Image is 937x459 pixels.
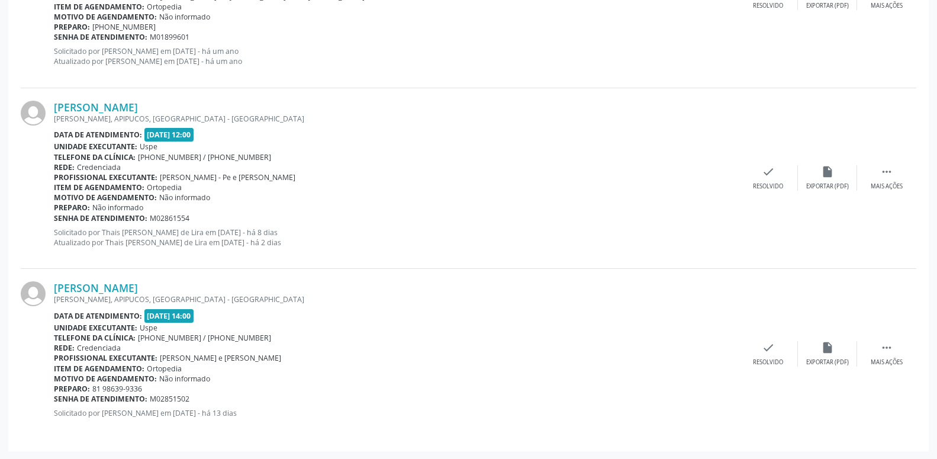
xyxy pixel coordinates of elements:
span: [DATE] 12:00 [144,128,194,142]
b: Motivo de agendamento: [54,374,157,384]
span: [PERSON_NAME] e [PERSON_NAME] [160,353,281,363]
span: [DATE] 14:00 [144,309,194,323]
b: Data de atendimento: [54,311,142,321]
b: Senha de atendimento: [54,213,147,223]
span: Credenciada [77,162,121,172]
p: Solicitado por [PERSON_NAME] em [DATE] - há 13 dias [54,408,739,418]
div: [PERSON_NAME], APIPUCOS, [GEOGRAPHIC_DATA] - [GEOGRAPHIC_DATA] [54,114,739,124]
span: Ortopedia [147,364,182,374]
b: Rede: [54,343,75,353]
b: Senha de atendimento: [54,32,147,42]
i:  [880,341,893,354]
p: Solicitado por Thais [PERSON_NAME] de Lira em [DATE] - há 8 dias Atualizado por Thais [PERSON_NAM... [54,227,739,248]
i: check [762,341,775,354]
span: Uspe [140,323,157,333]
p: Solicitado por [PERSON_NAME] em [DATE] - há um ano Atualizado por [PERSON_NAME] em [DATE] - há um... [54,46,739,66]
i: insert_drive_file [821,165,834,178]
span: [PERSON_NAME] - Pe e [PERSON_NAME] [160,172,295,182]
div: [PERSON_NAME], APIPUCOS, [GEOGRAPHIC_DATA] - [GEOGRAPHIC_DATA] [54,294,739,304]
div: Mais ações [871,358,903,367]
i:  [880,165,893,178]
span: M02851502 [150,394,189,404]
b: Profissional executante: [54,353,157,363]
div: Resolvido [753,358,783,367]
div: Exportar (PDF) [806,182,849,191]
b: Item de agendamento: [54,2,144,12]
span: Não informado [159,374,210,384]
b: Unidade executante: [54,323,137,333]
span: Ortopedia [147,182,182,192]
a: [PERSON_NAME] [54,101,138,114]
span: [PHONE_NUMBER] [92,22,156,32]
div: Mais ações [871,2,903,10]
div: Exportar (PDF) [806,358,849,367]
span: Credenciada [77,343,121,353]
span: Uspe [140,142,157,152]
span: 81 98639-9336 [92,384,142,394]
b: Motivo de agendamento: [54,12,157,22]
span: Não informado [159,192,210,203]
div: Exportar (PDF) [806,2,849,10]
b: Item de agendamento: [54,364,144,374]
div: Resolvido [753,182,783,191]
b: Telefone da clínica: [54,333,136,343]
i: insert_drive_file [821,341,834,354]
b: Preparo: [54,203,90,213]
span: Não informado [159,12,210,22]
img: img [21,101,46,126]
a: [PERSON_NAME] [54,281,138,294]
b: Rede: [54,162,75,172]
img: img [21,281,46,306]
div: Resolvido [753,2,783,10]
b: Profissional executante: [54,172,157,182]
b: Preparo: [54,384,90,394]
b: Motivo de agendamento: [54,192,157,203]
span: Não informado [92,203,143,213]
b: Senha de atendimento: [54,394,147,404]
span: [PHONE_NUMBER] / [PHONE_NUMBER] [138,152,271,162]
span: [PHONE_NUMBER] / [PHONE_NUMBER] [138,333,271,343]
div: Mais ações [871,182,903,191]
span: M02861554 [150,213,189,223]
b: Item de agendamento: [54,182,144,192]
b: Preparo: [54,22,90,32]
i: check [762,165,775,178]
b: Data de atendimento: [54,130,142,140]
b: Telefone da clínica: [54,152,136,162]
b: Unidade executante: [54,142,137,152]
span: M01899601 [150,32,189,42]
span: Ortopedia [147,2,182,12]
